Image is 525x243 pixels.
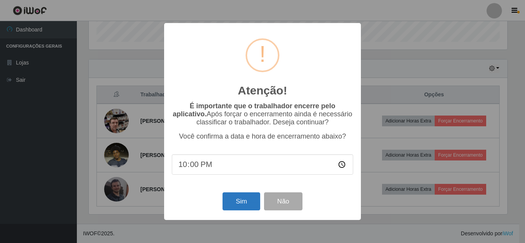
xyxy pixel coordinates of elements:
button: Sim [223,192,260,210]
button: Não [264,192,302,210]
p: Após forçar o encerramento ainda é necessário classificar o trabalhador. Deseja continuar? [172,102,353,126]
p: Você confirma a data e hora de encerramento abaixo? [172,132,353,141]
h2: Atenção! [238,84,287,98]
b: É importante que o trabalhador encerre pelo aplicativo. [173,102,335,118]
